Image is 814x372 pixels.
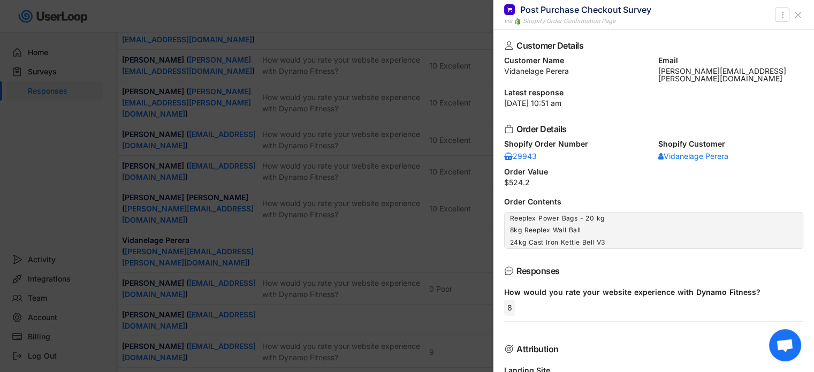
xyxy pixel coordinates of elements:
[504,151,537,162] a: 29943
[504,300,515,316] div: 8
[516,345,786,353] div: Attribution
[658,151,728,162] a: Vidanelage Perera
[516,267,786,275] div: Responses
[658,67,804,82] div: [PERSON_NAME][EMAIL_ADDRESS][PERSON_NAME][DOMAIN_NAME]
[658,57,804,64] div: Email
[658,153,728,160] div: Vidanelage Perera
[504,287,795,297] div: How would you rate your website experience with Dynamo Fitness?
[504,100,803,107] div: [DATE] 10:51 am
[504,57,650,64] div: Customer Name
[504,67,650,75] div: Vidanelage Perera
[523,17,615,26] div: Shopify Order Confirmation Page
[514,18,521,25] img: 1156660_ecommerce_logo_shopify_icon%20%281%29.png
[769,329,801,361] div: Open chat
[504,168,803,176] div: Order Value
[510,214,797,223] div: Reeplex Power Bags - 20 kg
[504,89,803,96] div: Latest response
[504,153,537,160] div: 29943
[504,198,803,206] div: Order Contents
[520,4,651,16] div: Post Purchase Checkout Survey
[510,238,797,247] div: 24kg Cast Iron Kettle Bell V3
[504,140,650,148] div: Shopify Order Number
[781,9,783,20] text: 
[658,140,804,148] div: Shopify Customer
[504,17,512,26] div: via
[504,179,803,186] div: $524.2
[510,226,797,234] div: 8kg Reeplex Wall Ball
[777,9,788,21] button: 
[516,125,786,133] div: Order Details
[516,41,786,50] div: Customer Details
